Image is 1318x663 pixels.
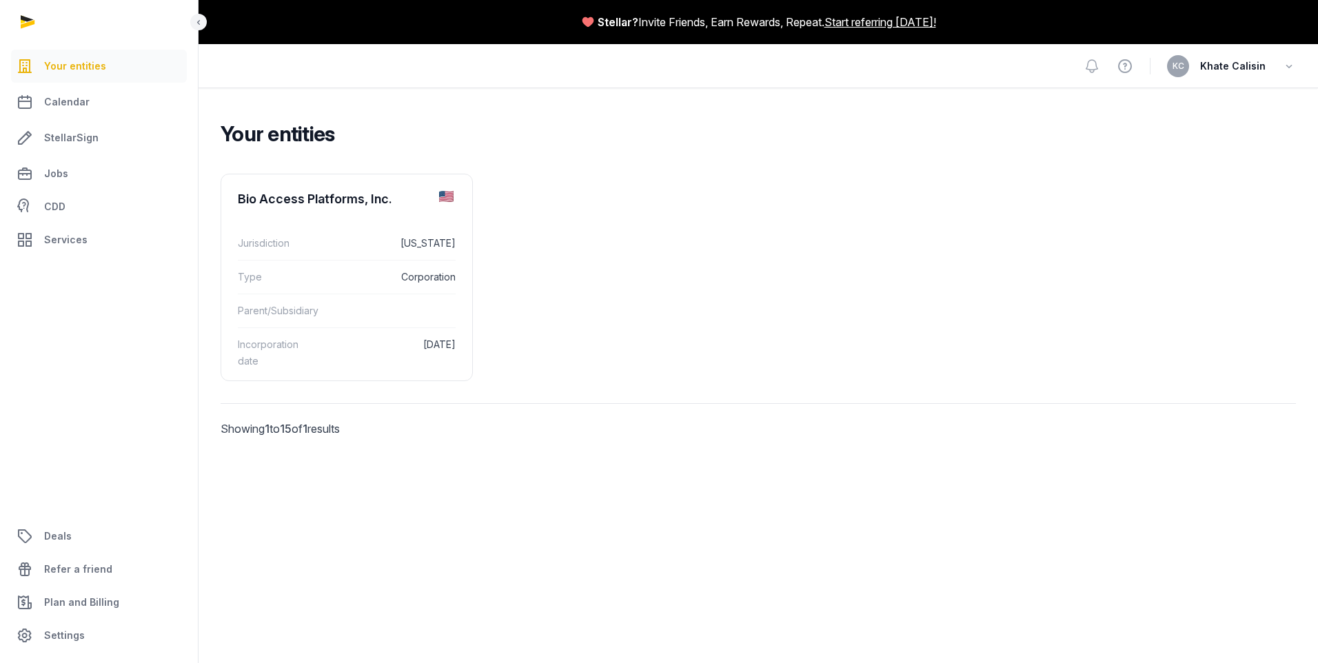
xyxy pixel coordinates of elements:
[824,14,936,30] a: Start referring [DATE]!
[265,422,270,436] span: 1
[1167,55,1189,77] button: KC
[303,422,307,436] span: 1
[11,520,187,553] a: Deals
[221,174,472,389] a: Bio Access Platforms, Inc.Jurisdiction[US_STATE]TypeCorporationParent/SubsidiaryIncorporation dat...
[44,130,99,146] span: StellarSign
[238,235,321,252] dt: Jurisdiction
[11,157,187,190] a: Jobs
[11,193,187,221] a: CDD
[11,553,187,586] a: Refer a friend
[11,223,187,256] a: Services
[11,586,187,619] a: Plan and Billing
[44,528,72,544] span: Deals
[439,191,454,202] img: us.png
[221,121,1285,146] h2: Your entities
[11,50,187,83] a: Your entities
[238,303,321,319] dt: Parent/Subsidiary
[44,594,119,611] span: Plan and Billing
[1173,62,1184,70] span: KC
[44,165,68,182] span: Jobs
[44,58,106,74] span: Your entities
[221,404,473,453] p: Showing to of results
[44,94,90,110] span: Calendar
[238,269,321,285] dt: Type
[332,336,456,369] dd: [DATE]
[238,336,321,369] dt: Incorporation date
[11,121,187,154] a: StellarSign
[44,232,88,248] span: Services
[332,269,456,285] dd: Corporation
[44,627,85,644] span: Settings
[1200,58,1266,74] span: Khate Calisin
[280,422,292,436] span: 15
[332,235,456,252] dd: [US_STATE]
[238,191,392,207] div: Bio Access Platforms, Inc.
[44,198,65,215] span: CDD
[598,14,638,30] span: Stellar?
[11,85,187,119] a: Calendar
[11,619,187,652] a: Settings
[44,561,112,578] span: Refer a friend
[1070,503,1318,663] iframe: Chat Widget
